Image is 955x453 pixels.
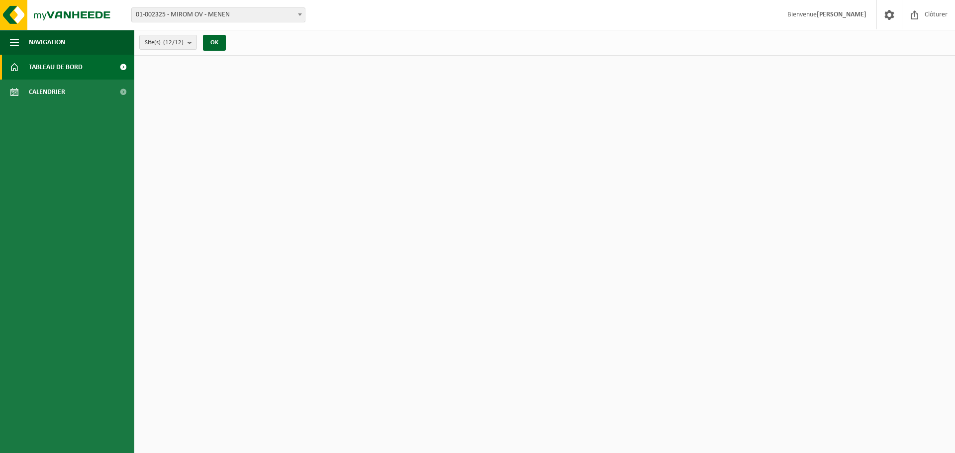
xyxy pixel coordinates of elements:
span: 01-002325 - MIROM OV - MENEN [132,8,305,22]
span: Calendrier [29,80,65,104]
button: Site(s)(12/12) [139,35,197,50]
button: OK [203,35,226,51]
count: (12/12) [163,39,184,46]
span: Navigation [29,30,65,55]
span: Tableau de bord [29,55,83,80]
span: 01-002325 - MIROM OV - MENEN [131,7,305,22]
span: Site(s) [145,35,184,50]
strong: [PERSON_NAME] [817,11,866,18]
